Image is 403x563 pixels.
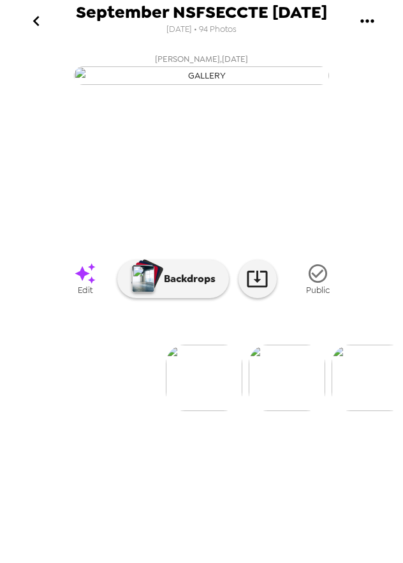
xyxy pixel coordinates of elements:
a: Edit [54,255,117,303]
img: gallery [166,345,242,411]
img: gallery [74,66,329,85]
button: Backdrops [117,260,229,298]
span: Edit [78,285,92,296]
p: Backdrops [158,271,216,287]
span: Public [306,285,330,296]
span: [PERSON_NAME] , [DATE] [155,52,248,66]
span: September NSFSECCTE [DATE] [76,4,327,21]
img: gallery [249,345,325,411]
span: [DATE] • 94 Photos [166,21,237,38]
button: Public [286,255,350,303]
